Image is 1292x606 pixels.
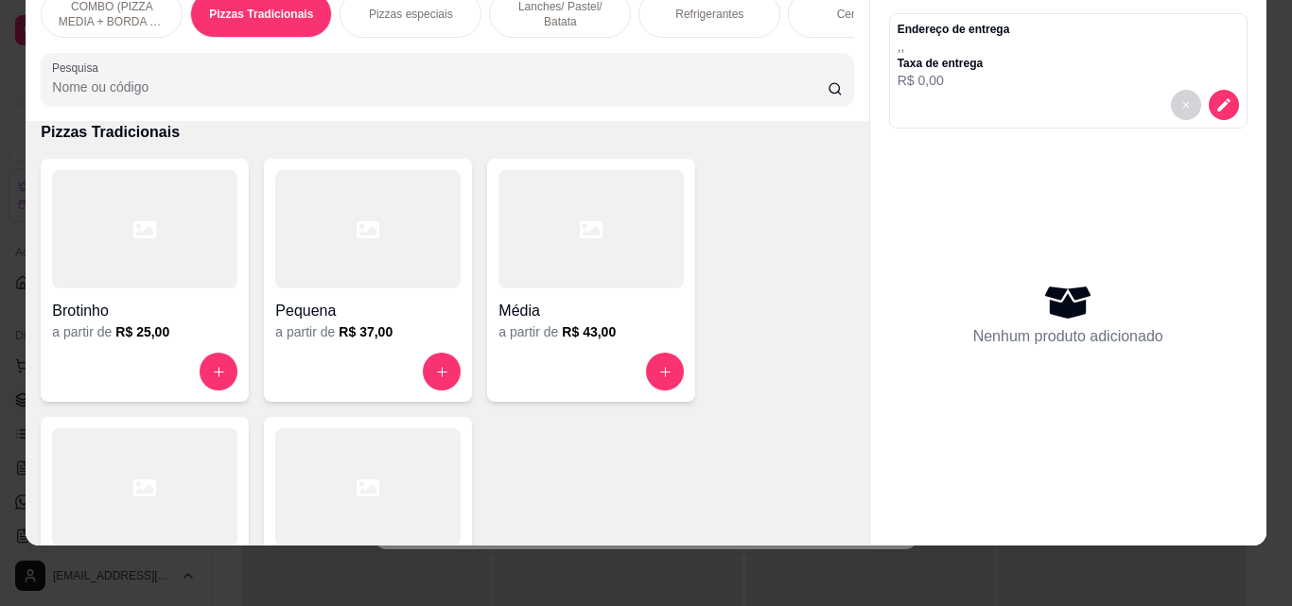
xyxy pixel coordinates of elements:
[52,60,105,76] label: Pesquisa
[646,353,684,390] button: increase-product-quantity
[1209,90,1239,120] button: decrease-product-quantity
[498,300,684,322] h4: Média
[973,325,1163,348] p: Nenhum produto adicionado
[898,22,1010,37] p: Endereço de entrega
[275,300,461,322] h4: Pequena
[898,71,1010,90] p: R$ 0,00
[837,7,882,22] p: Cervejas
[498,322,684,341] div: a partir de
[675,7,743,22] p: Refrigerantes
[1171,90,1201,120] button: decrease-product-quantity
[115,322,169,341] h6: R$ 25,00
[369,7,453,22] p: Pizzas especiais
[898,56,1010,71] p: Taxa de entrega
[52,78,828,96] input: Pesquisa
[209,7,313,22] p: Pizzas Tradicionais
[52,300,237,322] h4: Brotinho
[339,322,393,341] h6: R$ 37,00
[898,37,1010,56] p: , ,
[41,121,853,144] p: Pizzas Tradicionais
[52,322,237,341] div: a partir de
[275,322,461,341] div: a partir de
[200,353,237,390] button: increase-product-quantity
[423,353,461,390] button: increase-product-quantity
[562,322,616,341] h6: R$ 43,00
